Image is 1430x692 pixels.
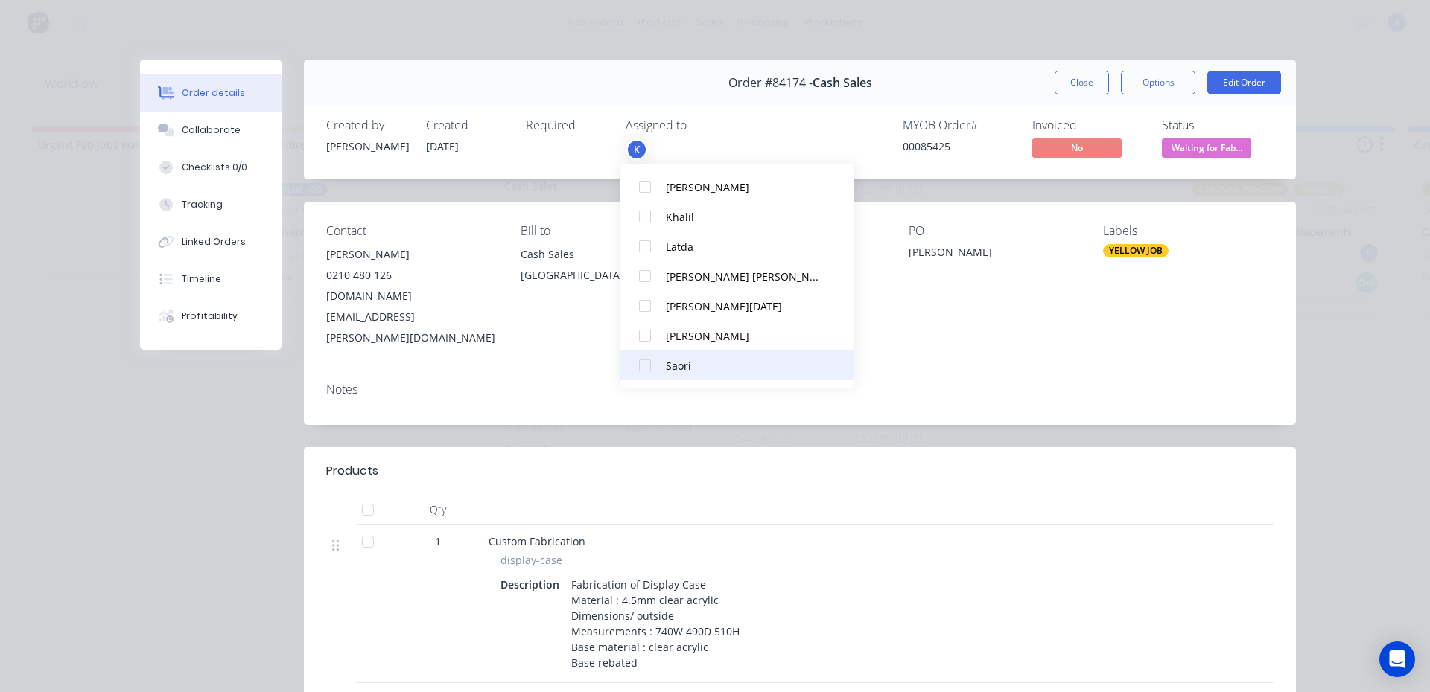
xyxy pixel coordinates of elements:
div: [PERSON_NAME]0210 480 126[DOMAIN_NAME][EMAIL_ADDRESS][PERSON_NAME][DOMAIN_NAME] [326,244,497,348]
div: [PERSON_NAME] [326,244,497,265]
div: Latda [666,239,823,254]
button: Close [1055,71,1109,94]
div: Open Intercom Messenger [1379,641,1415,677]
div: Labels [1103,224,1274,238]
div: 00085425 [903,138,1014,154]
button: [PERSON_NAME] [620,172,854,202]
button: Order details [140,74,282,112]
div: Collaborate [182,124,241,137]
div: Cash Sales [521,244,691,265]
span: Cash Sales [813,76,872,90]
button: K [626,138,648,161]
button: Saori [620,350,854,380]
span: 1 [435,534,441,549]
div: [PERSON_NAME][DATE] [666,298,823,314]
button: Khalil [620,202,854,231]
div: Checklists 0/0 [182,161,247,174]
div: Fabrication of Display Case Material : 4.5mm clear acrylic Dimensions/ outside Measurements : 740... [565,574,746,673]
div: [GEOGRAPHIC_DATA], [521,265,691,286]
button: Waiting for Fab... [1162,138,1251,161]
div: Contact [326,224,497,238]
div: Description [500,574,565,595]
div: Cash Sales[GEOGRAPHIC_DATA], [521,244,691,292]
div: Bill to [521,224,691,238]
button: [PERSON_NAME][DATE] [620,291,854,321]
div: MYOB Order # [903,118,1014,132]
div: [DOMAIN_NAME][EMAIL_ADDRESS][PERSON_NAME][DOMAIN_NAME] [326,286,497,348]
button: Edit Order [1207,71,1281,94]
button: Timeline [140,260,282,298]
span: [DATE] [426,139,459,153]
span: No [1032,138,1122,157]
div: Notes [326,382,1274,397]
span: Order #84174 - [728,76,813,90]
button: [PERSON_NAME] [620,321,854,350]
button: [PERSON_NAME] [PERSON_NAME] [620,261,854,291]
button: Tracking [140,186,282,223]
div: [PERSON_NAME] [326,138,408,154]
div: Khalil [666,209,823,225]
div: Created [426,118,508,132]
div: Tracking [182,198,223,211]
div: 0210 480 126 [326,265,497,286]
span: Custom Fabrication [489,534,585,548]
div: Qty [393,495,483,525]
div: Required [526,118,608,132]
div: YELLOW JOB [1103,244,1169,257]
span: Waiting for Fab... [1162,138,1251,157]
div: [PERSON_NAME] [909,244,1079,265]
div: Saori [666,358,823,374]
button: Latda [620,231,854,261]
div: PO [909,224,1079,238]
div: Products [326,462,378,480]
div: [PERSON_NAME] [PERSON_NAME] [666,269,823,284]
button: Collaborate [140,112,282,149]
div: Status [1162,118,1274,132]
div: Profitability [182,310,238,323]
div: Invoiced [1032,118,1144,132]
button: Options [1121,71,1195,94]
div: Assigned to [626,118,775,132]
button: Profitability [140,298,282,335]
div: [PERSON_NAME] [666,179,823,195]
div: Order details [182,86,245,100]
div: [PERSON_NAME] [666,328,823,344]
div: Timeline [182,272,221,286]
button: Linked Orders [140,223,282,260]
div: Created by [326,118,408,132]
div: Linked Orders [182,235,246,249]
button: Checklists 0/0 [140,149,282,186]
span: display-case [500,552,562,568]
